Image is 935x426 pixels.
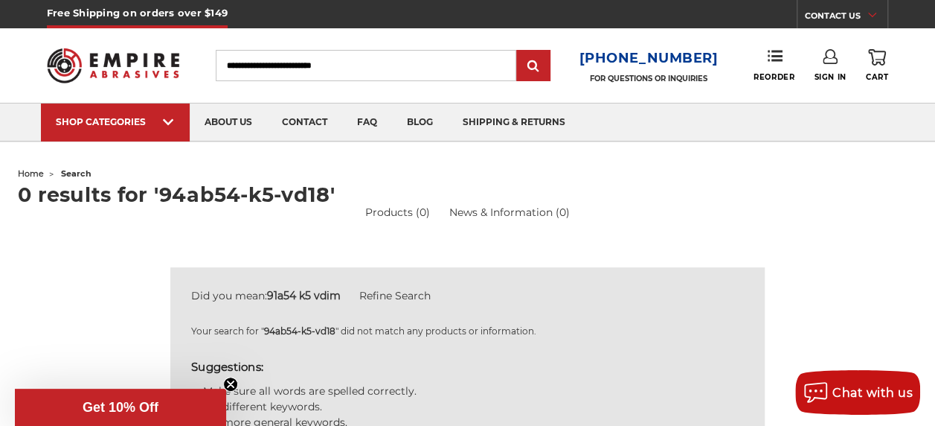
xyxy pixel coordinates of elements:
strong: 94ab54-k5-vd18 [264,325,335,337]
input: Submit [518,51,548,81]
h5: Suggestions: [191,359,744,376]
span: Sign In [814,72,846,82]
span: Get 10% Off [83,400,158,415]
li: Try different keywords. [203,399,744,415]
a: CONTACT US [805,7,887,28]
a: Reorder [754,49,794,81]
a: Cart [866,49,888,82]
a: Products (0) [365,205,430,220]
p: Your search for " " did not match any products or information. [191,325,744,338]
a: contact [267,104,342,142]
a: [PHONE_NUMBER] [579,48,719,69]
a: Refine Search [359,289,431,302]
li: Make sure all words are spelled correctly. [203,384,744,399]
a: blog [392,104,448,142]
img: Empire Abrasives [47,39,179,92]
a: about us [190,104,267,142]
a: News & Information (0) [449,206,570,219]
a: shipping & returns [448,104,580,142]
div: Get 10% OffClose teaser [15,389,226,426]
a: faq [342,104,392,142]
button: Chat with us [795,370,920,415]
a: home [18,168,44,179]
div: SHOP CATEGORIES [56,116,175,127]
span: Reorder [754,72,794,82]
span: search [61,168,91,179]
p: FOR QUESTIONS OR INQUIRIES [579,74,719,83]
h1: 0 results for '94ab54-k5-vd18' [18,185,917,205]
div: Did you mean: [191,288,744,304]
button: Close teaser [223,377,238,392]
span: Cart [866,72,888,82]
span: Chat with us [832,386,913,400]
strong: 91a54 k5 vdim [267,289,341,302]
